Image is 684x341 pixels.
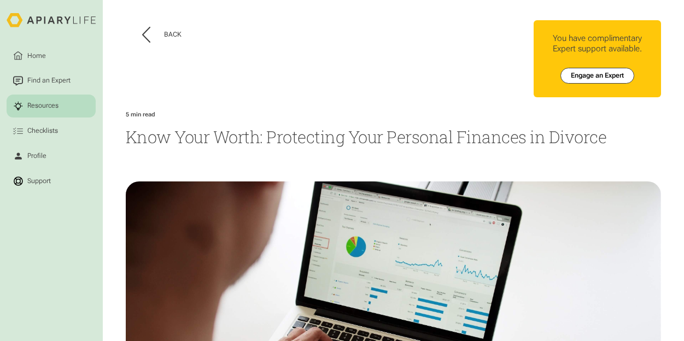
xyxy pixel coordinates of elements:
[164,31,182,39] div: Back
[126,111,155,118] div: 5 min read
[142,27,181,43] button: Back
[7,95,96,118] a: Resources
[26,51,48,61] div: Home
[26,151,48,161] div: Profile
[7,144,96,168] a: Profile
[26,176,52,186] div: Support
[7,169,96,193] a: Support
[26,126,60,136] div: Checklists
[7,44,96,68] a: Home
[26,76,72,86] div: Find an Expert
[26,101,60,111] div: Resources
[560,68,635,84] a: Engage an Expert
[7,119,96,143] a: Checklists
[7,69,96,93] a: Find an Expert
[126,126,661,148] h1: Know Your Worth: Protecting Your Personal Finances in Divorce
[541,33,654,54] div: You have complimentary Expert support available.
